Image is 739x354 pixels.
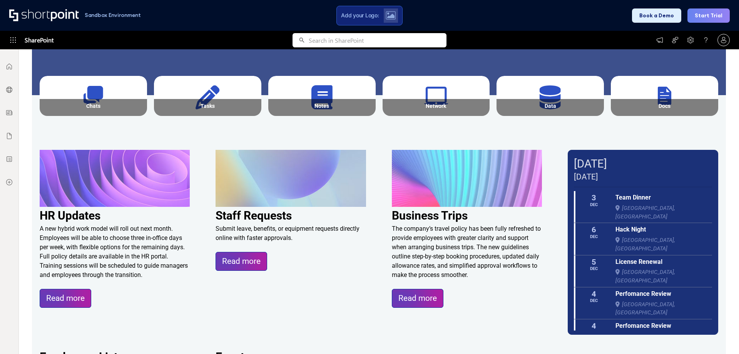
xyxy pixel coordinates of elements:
button: Start Trial [687,8,730,23]
div: Perfomance Review [615,321,707,331]
div: Team Dinner [615,193,707,202]
a: 4 Dec Perfomance Review[GEOGRAPHIC_DATA], [GEOGRAPHIC_DATA] [574,289,712,317]
div: 4 [590,290,598,298]
a: 5 Dec License Renewal[GEOGRAPHIC_DATA], [GEOGRAPHIC_DATA] [574,257,712,285]
div: Notes [273,103,371,109]
div: 6 [590,225,598,234]
div: License Renewal [615,257,707,267]
div: Description [271,113,373,123]
input: Search in SharePoint [309,33,446,47]
a: 4 Dec Perfomance Review [574,321,712,349]
span: [GEOGRAPHIC_DATA], [GEOGRAPHIC_DATA] [615,300,707,317]
div: Network [387,103,486,109]
img: Upload logo [386,11,396,20]
div: Docs [615,103,714,109]
div: A new hybrid work model will roll out next month. Employees will be able to choose three in-offic... [40,224,190,280]
a: Read more [40,289,91,308]
button: Book a Demo [632,8,681,23]
iframe: Chat Widget [701,317,739,354]
span: Add your Logo: [341,12,379,19]
div: Dec [590,234,598,239]
div: 4 [590,322,598,330]
span: SharePoint [25,31,54,49]
div: Submit leave, benefits, or equipment requests directly online with faster approvals. [216,224,366,243]
span: [GEOGRAPHIC_DATA], [GEOGRAPHIC_DATA] [615,235,707,253]
div: 3 [590,193,598,202]
div: Dec [590,298,598,303]
div: [DATE] [574,171,712,183]
a: Read more [216,252,267,271]
a: 6 Dec Hack Night[GEOGRAPHIC_DATA], [GEOGRAPHIC_DATA] [574,225,712,253]
div: Description [156,113,259,123]
div: The company’s travel policy has been fully refreshed to provide employees with greater clarity an... [392,224,542,280]
div: 5 [590,258,598,266]
div: Description [613,113,716,123]
span: [GEOGRAPHIC_DATA], [GEOGRAPHIC_DATA] [615,203,707,221]
a: 3 Dec Team Dinner[GEOGRAPHIC_DATA], [GEOGRAPHIC_DATA] [574,193,712,221]
strong: Staff Requests [216,209,292,222]
div: Dec [590,202,598,207]
div: [DATE] [574,156,712,172]
h1: Sandbox Environment [85,13,141,17]
a: Read more [392,289,443,308]
div: Dec [590,266,598,271]
div: Data [501,103,600,109]
div: Chats [44,103,143,109]
strong: HR Updates [40,209,100,222]
div: Hack Night [615,225,707,234]
span: [GEOGRAPHIC_DATA], [GEOGRAPHIC_DATA] [615,267,707,285]
div: Tasks [158,103,257,109]
div: Dec [590,330,598,335]
div: Description [499,113,602,123]
div: Perfomance Review [615,289,707,299]
div: Description [385,113,488,123]
strong: Business Trips [392,209,468,222]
